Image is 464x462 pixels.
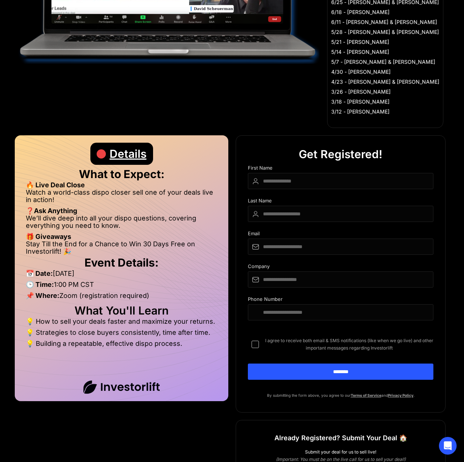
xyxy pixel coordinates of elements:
[26,207,77,215] strong: ❓Ask Anything
[26,233,71,240] strong: 🎁 Giveaways
[26,281,54,288] strong: 🕒 Time:
[276,456,406,462] em: (Important: You must be on the live call for us to sell your deal!)
[26,189,217,207] li: Watch a world-class dispo closer sell one of your deals live in action!
[79,167,165,181] strong: What to Expect:
[26,240,217,255] li: Stay Till the End for a Chance to Win 30 Days Free on Investorlift! 🎉
[26,270,217,281] li: [DATE]
[351,393,381,397] a: Terms of Service
[248,448,433,456] div: Submit your deal for us to sell live!
[26,281,217,292] li: 1:00 PM CST
[248,231,433,239] div: Email
[248,264,433,271] div: Company
[110,143,146,165] div: Details
[388,393,413,397] a: Privacy Policy
[26,181,85,189] strong: 🔥 Live Deal Close
[26,292,217,303] li: Zoom (registration required)
[274,431,407,445] h1: Already Registered? Submit Your Deal 🏠
[248,296,433,304] div: Phone Number
[26,340,217,347] li: 💡 Building a repeatable, effective dispo process.
[26,215,217,233] li: We’ll dive deep into all your dispo questions, covering everything you need to know.
[84,256,159,269] strong: Event Details:
[26,292,59,299] strong: 📌 Where:
[439,437,457,455] div: Open Intercom Messenger
[299,143,382,165] div: Get Registered!
[248,165,433,173] div: First Name
[248,198,433,206] div: Last Name
[26,329,217,340] li: 💡 Strategies to close buyers consistently, time after time.
[26,318,217,329] li: 💡 How to sell your deals faster and maximize your returns.
[248,165,433,392] form: DIspo Day Main Form
[26,270,53,277] strong: 📅 Date:
[265,337,433,352] span: I agree to receive both email & SMS notifications (like when we go live) and other important mess...
[26,307,217,314] h2: What You'll Learn
[248,392,433,399] p: By submitting the form above, you agree to our and .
